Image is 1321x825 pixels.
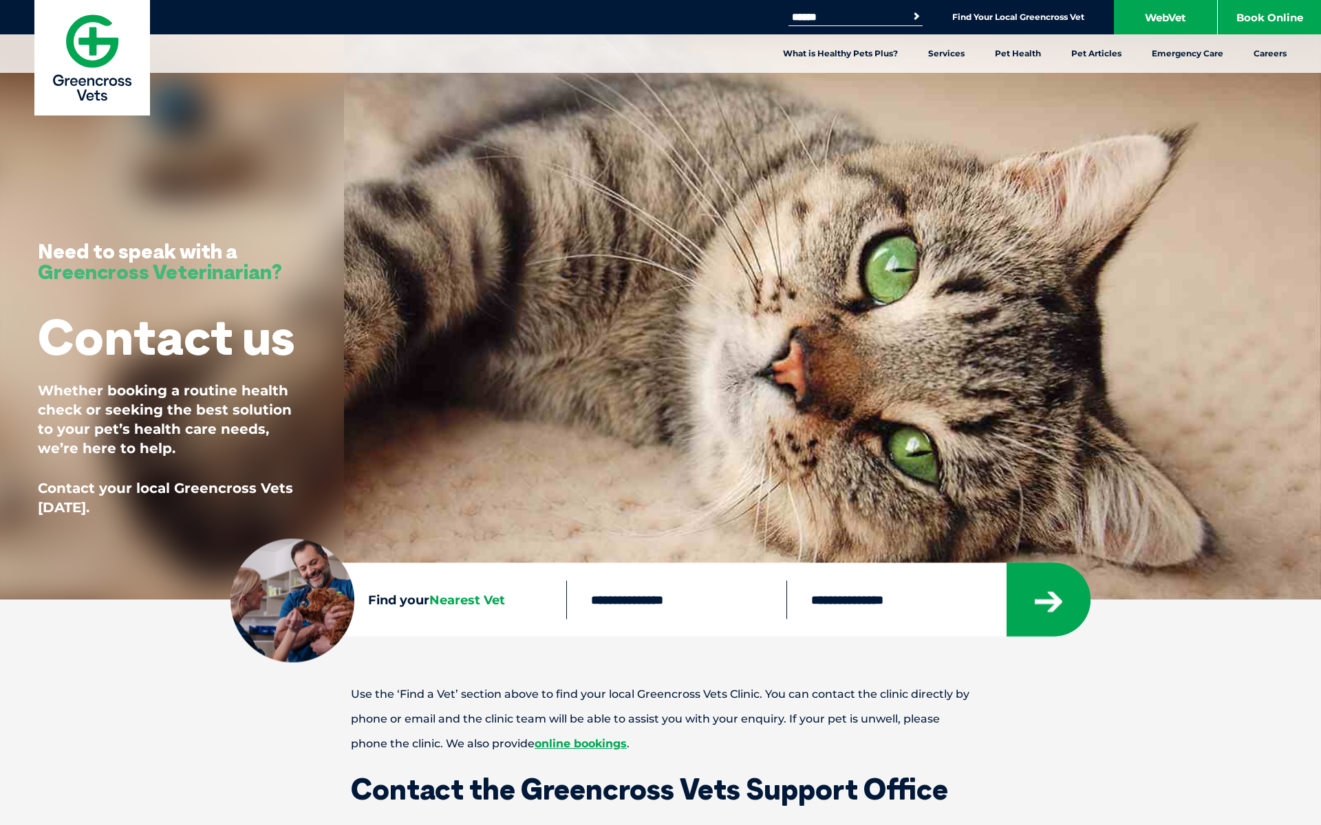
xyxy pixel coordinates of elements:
[429,592,505,607] span: Nearest Vet
[913,34,980,73] a: Services
[38,309,294,364] h1: Contact us
[952,12,1084,23] a: Find Your Local Greencross Vet
[38,478,306,517] p: Contact your local Greencross Vets [DATE].
[1056,34,1137,73] a: Pet Articles
[303,775,1018,804] h1: Contact the Greencross Vets Support Office
[303,682,1018,756] p: Use the ‘Find a Vet’ section above to find your local Greencross Vets Clinic. You can contact the...
[38,381,306,458] p: Whether booking a routine health check or seeking the best solution to your pet’s health care nee...
[910,10,923,23] button: Search
[768,34,913,73] a: What is Healthy Pets Plus?
[38,258,282,285] span: Greencross Veterinarian?
[980,34,1056,73] a: Pet Health
[1238,34,1302,73] a: Careers
[38,241,282,282] h3: Need to speak with a
[368,593,566,606] h4: Find your
[535,737,627,750] a: online bookings
[1137,34,1238,73] a: Emergency Care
